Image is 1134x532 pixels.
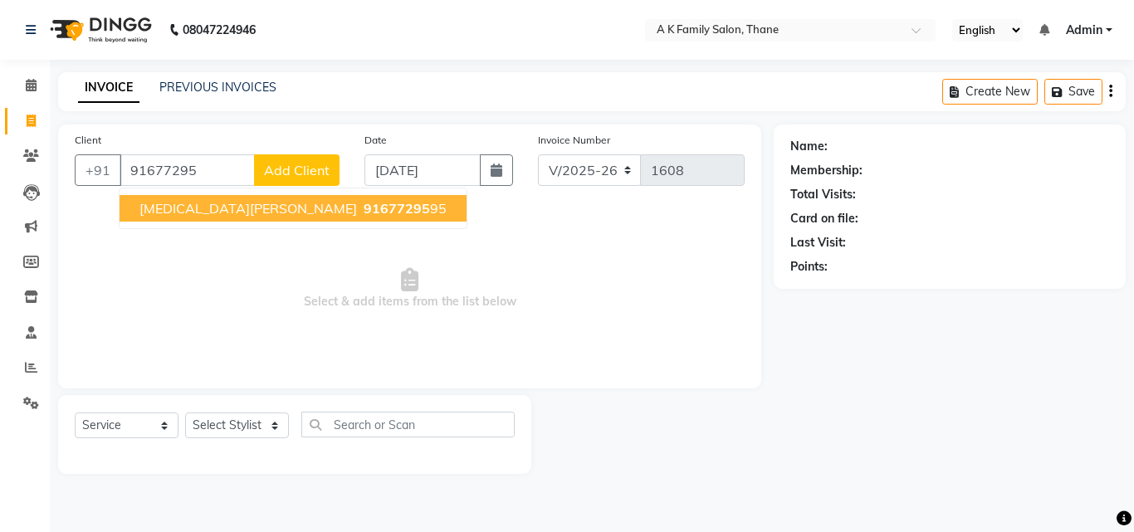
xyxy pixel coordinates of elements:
[942,79,1038,105] button: Create New
[75,133,101,148] label: Client
[364,133,387,148] label: Date
[75,154,121,186] button: +91
[790,186,856,203] div: Total Visits:
[78,73,139,103] a: INVOICE
[75,206,745,372] span: Select & add items from the list below
[264,162,330,178] span: Add Client
[790,234,846,251] div: Last Visit:
[364,200,430,217] span: 91677295
[183,7,256,53] b: 08047224946
[159,80,276,95] a: PREVIOUS INVOICES
[360,200,447,217] ngb-highlight: 95
[1044,79,1102,105] button: Save
[42,7,156,53] img: logo
[1066,22,1102,39] span: Admin
[254,154,340,186] button: Add Client
[790,162,863,179] div: Membership:
[790,258,828,276] div: Points:
[139,200,357,217] span: [MEDICAL_DATA][PERSON_NAME]
[538,133,610,148] label: Invoice Number
[120,154,255,186] input: Search by Name/Mobile/Email/Code
[301,412,515,437] input: Search or Scan
[790,138,828,155] div: Name:
[790,210,858,227] div: Card on file:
